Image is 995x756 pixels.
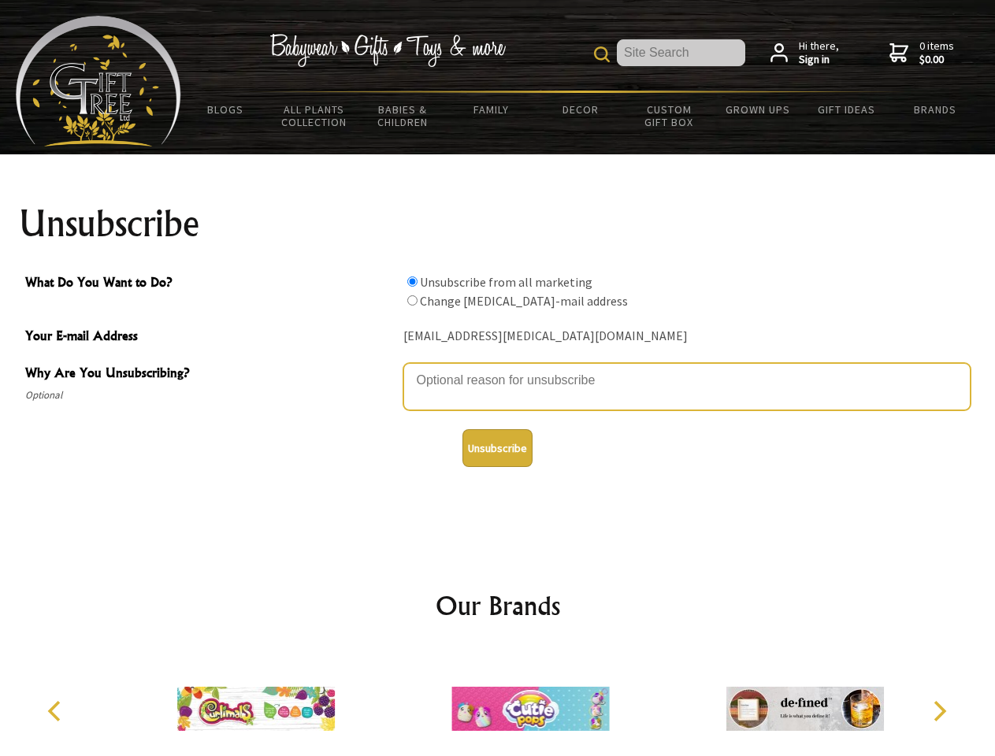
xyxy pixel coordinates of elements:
span: Optional [25,386,395,405]
a: Decor [536,93,625,126]
textarea: Why Are You Unsubscribing? [403,363,971,410]
img: Babywear - Gifts - Toys & more [269,34,506,67]
strong: $0.00 [919,53,954,67]
input: What Do You Want to Do? [407,295,418,306]
a: Hi there,Sign in [770,39,839,67]
strong: Sign in [799,53,839,67]
img: product search [594,46,610,62]
a: BLOGS [181,93,270,126]
h2: Our Brands [32,587,964,624]
a: All Plants Collection [270,93,359,139]
img: Babyware - Gifts - Toys and more... [16,16,181,146]
label: Unsubscribe from all marketing [420,274,592,290]
span: What Do You Want to Do? [25,272,395,295]
div: [EMAIL_ADDRESS][MEDICAL_DATA][DOMAIN_NAME] [403,324,971,349]
a: Brands [891,93,980,126]
input: Site Search [617,39,745,66]
h1: Unsubscribe [19,205,977,243]
span: Why Are You Unsubscribing? [25,363,395,386]
label: Change [MEDICAL_DATA]-mail address [420,293,628,309]
a: Gift Ideas [802,93,891,126]
button: Previous [39,694,74,728]
a: Custom Gift Box [625,93,714,139]
button: Unsubscribe [462,429,533,467]
a: 0 items$0.00 [889,39,954,67]
a: Family [447,93,536,126]
input: What Do You Want to Do? [407,276,418,287]
button: Next [922,694,956,728]
a: Babies & Children [358,93,447,139]
span: Your E-mail Address [25,326,395,349]
a: Grown Ups [713,93,802,126]
span: 0 items [919,39,954,67]
span: Hi there, [799,39,839,67]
